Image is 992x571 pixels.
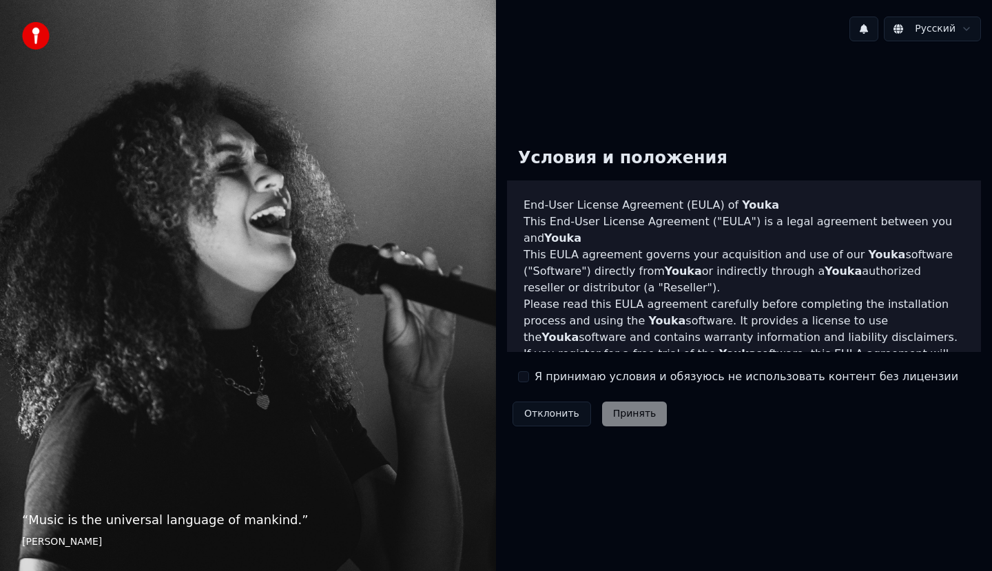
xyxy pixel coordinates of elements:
p: This End-User License Agreement ("EULA") is a legal agreement between you and [524,214,964,247]
span: Youka [648,314,685,327]
img: youka [22,22,50,50]
div: Условия и положения [507,136,738,180]
span: Youka [742,198,779,211]
label: Я принимаю условия и обязуюсь не использовать контент без лицензии [535,368,958,385]
span: Youka [665,264,702,278]
p: Please read this EULA agreement carefully before completing the installation process and using th... [524,296,964,346]
span: Youka [868,248,905,261]
span: Youka [541,331,579,344]
footer: [PERSON_NAME] [22,535,474,549]
p: “ Music is the universal language of mankind. ” [22,510,474,530]
span: Youka [825,264,862,278]
h3: End-User License Agreement (EULA) of [524,197,964,214]
button: Отклонить [513,402,591,426]
p: If you register for a free trial of the software, this EULA agreement will also govern that trial... [524,346,964,412]
span: Youka [544,231,581,245]
span: Youka [719,347,756,360]
p: This EULA agreement governs your acquisition and use of our software ("Software") directly from o... [524,247,964,296]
